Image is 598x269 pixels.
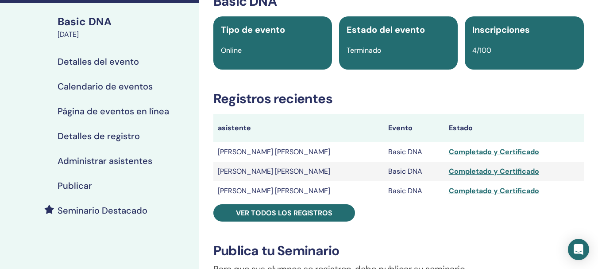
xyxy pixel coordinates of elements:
[58,131,140,141] h4: Detalles de registro
[384,162,444,181] td: Basic DNA
[213,162,384,181] td: [PERSON_NAME] [PERSON_NAME]
[449,186,579,196] div: Completado y Certificado
[52,14,199,40] a: Basic DNA[DATE]
[472,46,491,55] span: 4/100
[472,24,530,35] span: Inscripciones
[449,147,579,157] div: Completado y Certificado
[221,24,285,35] span: Tipo de evento
[384,114,444,142] th: Evento
[213,243,584,259] h3: Publica tu Seminario
[213,114,384,142] th: asistente
[213,204,355,222] a: Ver todos los registros
[58,14,194,29] div: Basic DNA
[347,24,425,35] span: Estado del evento
[213,181,384,201] td: [PERSON_NAME] [PERSON_NAME]
[384,181,444,201] td: Basic DNA
[449,166,579,177] div: Completado y Certificado
[58,106,169,117] h4: Página de eventos en línea
[58,156,152,166] h4: Administrar asistentes
[384,142,444,162] td: Basic DNA
[568,239,589,260] div: Open Intercom Messenger
[58,205,147,216] h4: Seminario Destacado
[221,46,242,55] span: Online
[58,81,153,92] h4: Calendario de eventos
[58,29,194,40] div: [DATE]
[444,114,584,142] th: Estado
[347,46,381,55] span: Terminado
[58,56,139,67] h4: Detalles del evento
[213,142,384,162] td: [PERSON_NAME] [PERSON_NAME]
[58,180,92,191] h4: Publicar
[236,208,332,218] span: Ver todos los registros
[213,91,584,107] h3: Registros recientes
